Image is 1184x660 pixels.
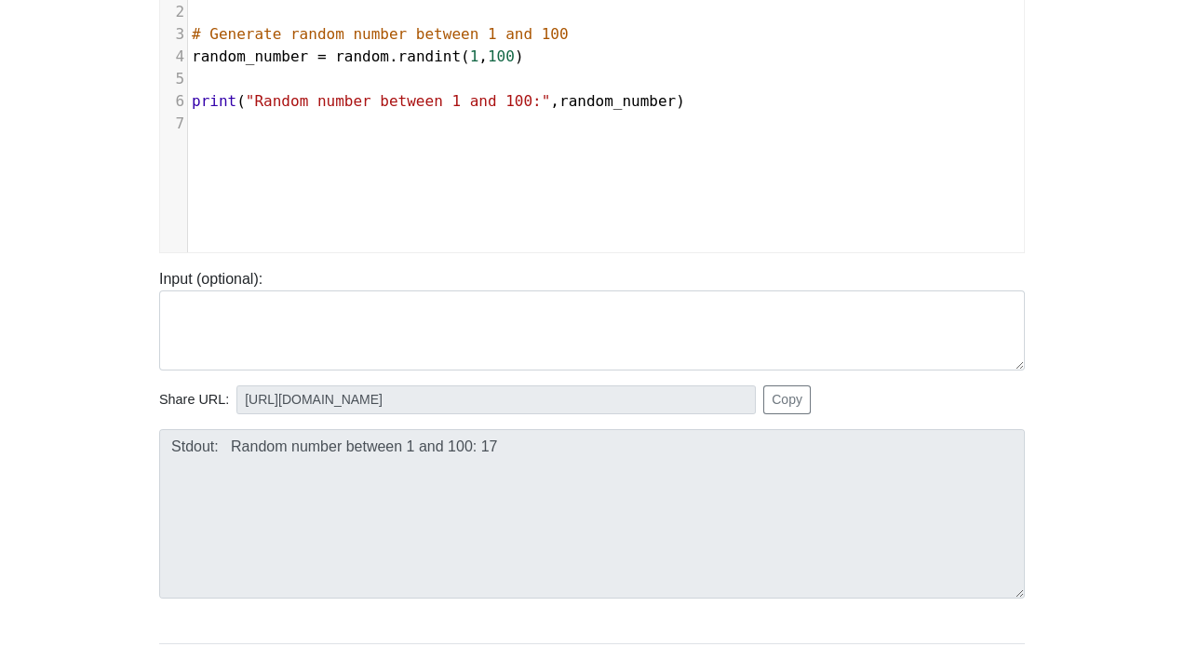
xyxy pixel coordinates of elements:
div: 7 [160,113,187,135]
span: ( , ) [192,92,685,110]
span: 1 [470,47,479,65]
span: "Random number between 1 and 100:" [246,92,551,110]
span: randint [398,47,461,65]
div: 4 [160,46,187,68]
span: Share URL: [159,390,229,411]
div: 6 [160,90,187,113]
span: = [317,47,327,65]
span: 100 [488,47,515,65]
button: Copy [763,385,811,414]
span: random_number [192,47,308,65]
div: 5 [160,68,187,90]
span: . ( , ) [192,47,524,65]
span: random_number [559,92,676,110]
span: random [335,47,389,65]
div: Input (optional): [145,268,1039,370]
div: 2 [160,1,187,23]
div: 3 [160,23,187,46]
span: # Generate random number between 1 and 100 [192,25,569,43]
input: No share available yet [236,385,756,414]
span: print [192,92,236,110]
